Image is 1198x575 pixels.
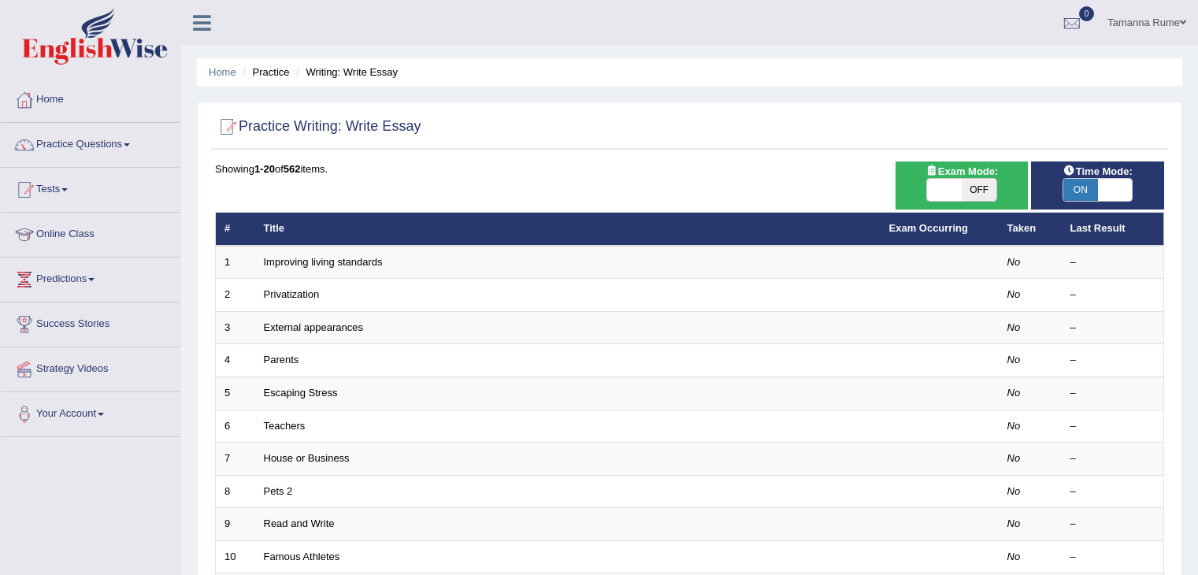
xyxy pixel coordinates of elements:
[216,377,255,410] td: 5
[1007,485,1021,497] em: No
[264,288,320,300] a: Privatization
[1070,287,1155,302] div: –
[1070,419,1155,434] div: –
[1070,353,1155,368] div: –
[264,387,338,399] a: Escaping Stress
[1007,387,1021,399] em: No
[1,213,180,252] a: Online Class
[209,66,236,78] a: Home
[1057,163,1139,180] span: Time Mode:
[264,452,350,464] a: House or Business
[264,354,299,365] a: Parents
[1070,451,1155,466] div: –
[1,392,180,432] a: Your Account
[1,78,180,117] a: Home
[216,279,255,312] td: 2
[1070,321,1155,336] div: –
[1007,420,1021,432] em: No
[1007,452,1021,464] em: No
[264,420,306,432] a: Teachers
[216,311,255,344] td: 3
[1007,288,1021,300] em: No
[216,443,255,476] td: 7
[1079,6,1095,21] span: 0
[1,168,180,207] a: Tests
[255,213,881,246] th: Title
[1063,179,1098,201] span: ON
[215,115,421,139] h2: Practice Writing: Write Essay
[216,540,255,573] td: 10
[1,302,180,342] a: Success Stories
[216,508,255,541] td: 9
[1070,255,1155,270] div: –
[1,258,180,297] a: Predictions
[264,485,293,497] a: Pets 2
[999,213,1062,246] th: Taken
[216,410,255,443] td: 6
[1062,213,1164,246] th: Last Result
[896,161,1029,210] div: Show exams occurring in exams
[919,163,1004,180] span: Exam Mode:
[215,161,1164,176] div: Showing of items.
[1007,517,1021,529] em: No
[239,65,289,80] li: Practice
[1007,354,1021,365] em: No
[1070,484,1155,499] div: –
[216,246,255,279] td: 1
[264,321,363,333] a: External appearances
[216,475,255,508] td: 8
[1070,386,1155,401] div: –
[889,222,968,234] a: Exam Occurring
[1,347,180,387] a: Strategy Videos
[264,517,335,529] a: Read and Write
[254,163,275,175] b: 1-20
[1,123,180,162] a: Practice Questions
[1007,321,1021,333] em: No
[292,65,398,80] li: Writing: Write Essay
[264,256,383,268] a: Improving living standards
[1007,256,1021,268] em: No
[216,344,255,377] td: 4
[216,213,255,246] th: #
[284,163,301,175] b: 562
[1070,550,1155,565] div: –
[1070,517,1155,532] div: –
[264,551,340,562] a: Famous Athletes
[962,179,996,201] span: OFF
[1007,551,1021,562] em: No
